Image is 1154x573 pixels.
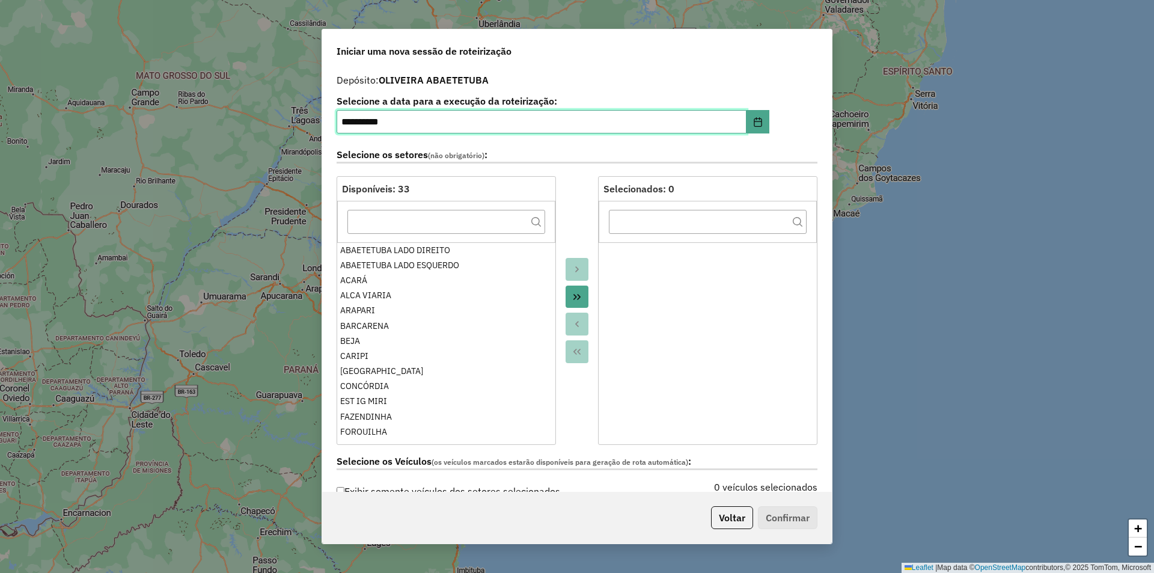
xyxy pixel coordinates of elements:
strong: OLIVEIRA ABAETETUBA [379,74,489,86]
div: Selecionados: 0 [603,182,812,196]
label: Selecione os Veículos : [337,454,817,470]
span: | [935,563,937,572]
label: Selecione a data para a execução da roteirização: [337,94,769,108]
div: [GEOGRAPHIC_DATA] [340,365,552,378]
div: EST IG MIRI [340,395,552,408]
a: Zoom out [1129,538,1147,556]
div: FORQUILHA [340,426,552,438]
a: OpenStreetMap [975,563,1026,572]
button: Voltar [711,506,753,529]
span: (não obrigatório) [428,151,484,160]
div: FAZENDINHA [340,411,552,423]
input: Exibir somente veículos dos setores selecionados [337,487,344,495]
div: ABAETETUBA LADO DIREITO [340,244,552,257]
label: Exibir somente veículos dos setores selecionados [337,480,560,503]
div: ALCA VIARIA [340,289,552,302]
span: − [1134,539,1142,554]
div: CONCÓRDIA [340,380,552,393]
button: Choose Date [746,110,769,134]
button: Move All to Target [566,286,588,308]
span: Iniciar uma nova sessão de roteirização [337,44,511,58]
div: ARAPARI [340,304,552,317]
div: Depósito: [337,73,817,87]
a: Zoom in [1129,519,1147,538]
div: Disponíveis: 33 [342,182,551,196]
div: BEJA [340,335,552,348]
div: BARCARENA [340,320,552,332]
label: Selecione os setores : [337,147,817,164]
div: ABAETETUBA LADO ESQUERDO [340,259,552,272]
div: Map data © contributors,© 2025 TomTom, Microsoft [902,563,1154,573]
div: ACARÁ [340,274,552,287]
span: + [1134,521,1142,536]
label: 0 veículos selecionados [714,480,817,494]
div: CARIPI [340,350,552,363]
a: Leaflet [905,563,933,572]
span: (os veículos marcados estarão disponíveis para geração de rota automática) [432,458,688,467]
